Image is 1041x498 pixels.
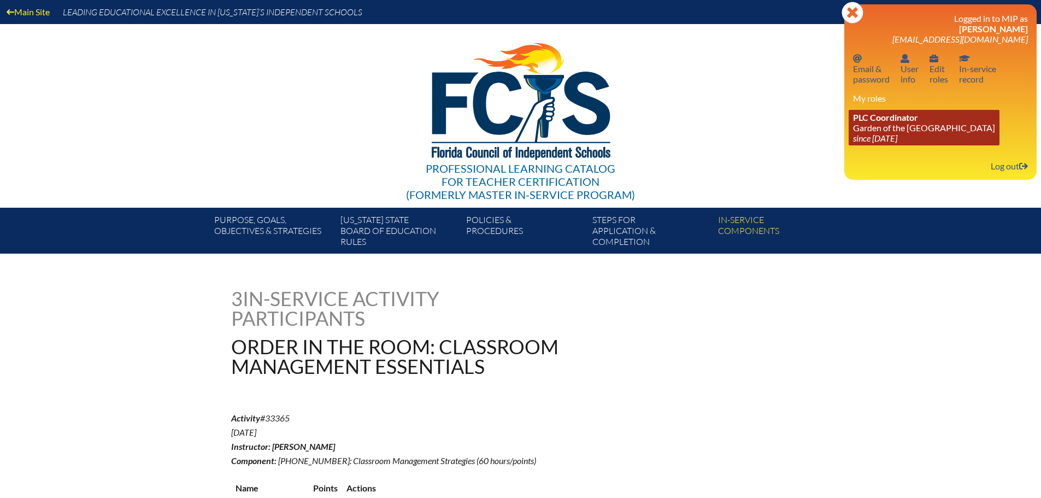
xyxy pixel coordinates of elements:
[901,54,909,63] svg: User info
[2,4,54,19] a: Main Site
[959,24,1028,34] span: [PERSON_NAME]
[231,427,256,437] span: [DATE]
[231,289,451,328] h1: In-service Activity Participants
[853,133,897,143] i: since [DATE]
[231,286,243,310] span: 3
[477,455,536,466] span: (60 hours/points)
[892,34,1028,44] span: [EMAIL_ADDRESS][DOMAIN_NAME]
[442,175,599,188] span: for Teacher Certification
[278,455,475,466] span: [PHONE_NUMBER]: Classroom Management Strategies
[588,212,714,254] a: Steps forapplication & completion
[853,93,1028,103] h3: My roles
[462,212,587,254] a: Policies &Procedures
[313,481,338,495] p: Points
[406,162,635,201] div: Professional Learning Catalog (formerly Master In-service Program)
[853,54,862,63] svg: Email password
[849,110,999,145] a: PLC Coordinator Garden of the [GEOGRAPHIC_DATA] since [DATE]
[896,51,923,86] a: User infoUserinfo
[853,13,1028,44] h3: Logged in to MIP as
[231,441,270,452] b: Instructor:
[231,411,616,468] p: #33365
[853,112,918,122] span: PLC Coordinator
[236,481,304,495] p: Name
[336,212,462,254] a: [US_STATE] StateBoard of Education rules
[272,441,335,452] span: [PERSON_NAME]
[210,212,336,254] a: Purpose, goals,objectives & strategies
[231,337,590,376] h1: Order in the Room: Classroom Management Essentials
[955,51,1001,86] a: In-service recordIn-servicerecord
[402,22,639,203] a: Professional Learning Catalog for Teacher Certification(formerly Master In-service Program)
[959,54,970,63] svg: In-service record
[714,212,839,254] a: In-servicecomponents
[930,54,938,63] svg: User info
[231,455,277,466] b: Component:
[346,481,376,495] p: Actions
[986,159,1032,173] a: Log outLog out
[231,413,260,423] b: Activity
[408,24,633,173] img: FCISlogo221.eps
[842,2,863,24] svg: Close
[1019,162,1028,171] svg: Log out
[849,51,894,86] a: Email passwordEmail &password
[925,51,952,86] a: User infoEditroles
